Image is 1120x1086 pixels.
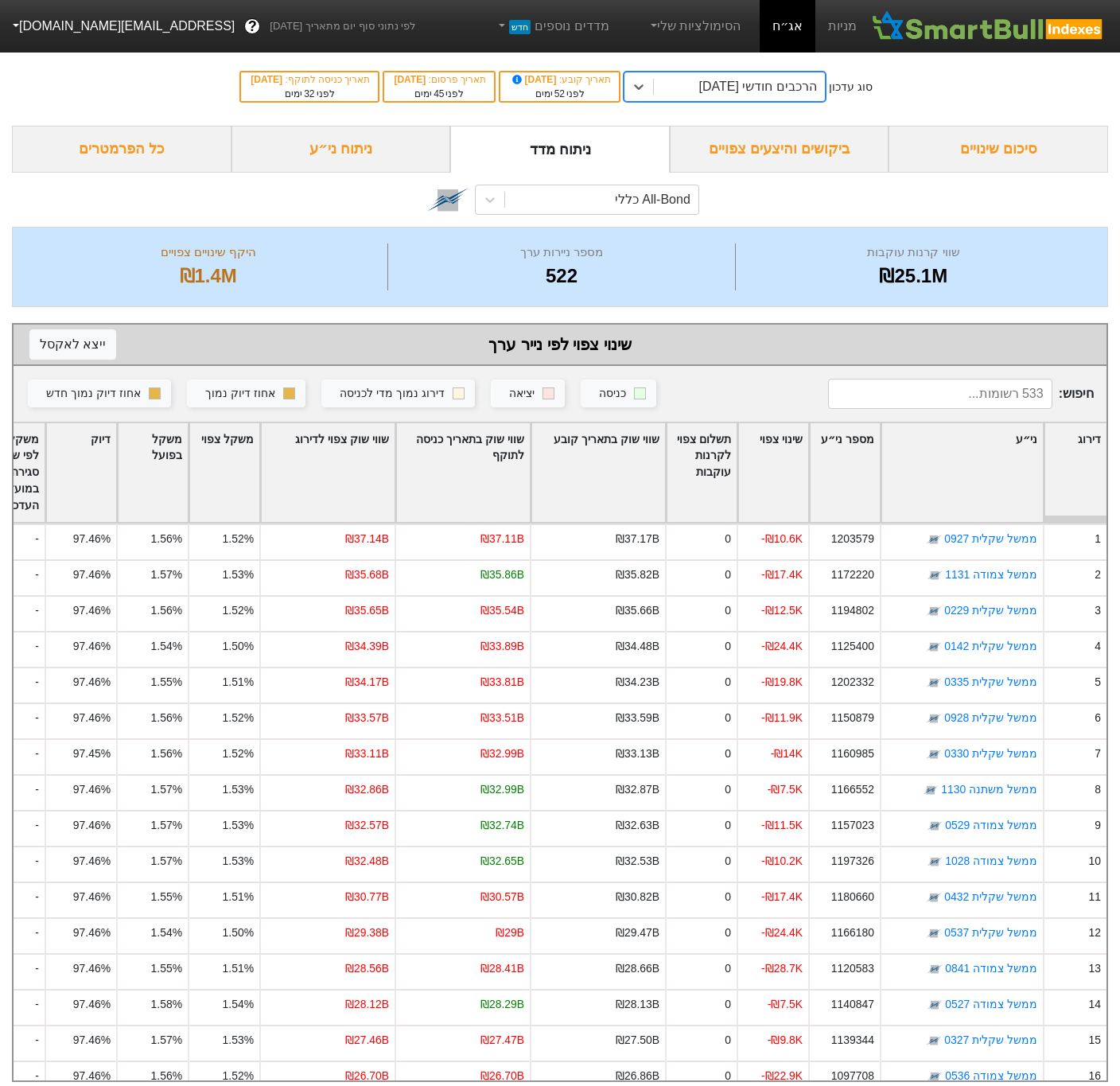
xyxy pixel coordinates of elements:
[926,889,942,905] img: tase link
[927,961,943,977] img: tase link
[480,1032,524,1049] div: ₪27.47B
[761,566,803,583] div: -₪17.4K
[725,531,731,547] div: 0
[223,960,254,977] div: 1.51%
[392,262,730,290] div: 522
[205,385,275,403] div: אחוז דיוק נמוך
[945,1069,1037,1082] a: ממשל צמודה 0536
[73,566,111,583] div: 97.46%
[1095,566,1101,583] div: 2
[345,745,389,762] div: ₪33.11B
[740,243,1087,262] div: שווי קרנות עוקבות
[73,889,111,905] div: 97.46%
[1089,924,1101,941] div: 12
[531,423,665,522] div: Toggle SortBy
[223,817,254,834] div: 1.53%
[223,531,254,547] div: 1.52%
[480,566,524,583] div: ₪35.86B
[480,889,524,905] div: ₪30.57B
[223,745,254,762] div: 1.52%
[509,20,531,34] span: חדש
[926,1033,942,1049] img: tase link
[345,674,389,691] div: ₪34.17B
[831,924,874,941] div: 1166180
[151,996,182,1013] div: 1.58%
[392,243,730,262] div: מספר ניירות ערך
[73,996,111,1013] div: 97.46%
[187,380,305,408] button: אחוז דיוק נמוך
[927,1068,943,1084] img: tase link
[831,745,874,762] div: 1160985
[151,817,182,834] div: 1.57%
[73,602,111,619] div: 97.46%
[151,531,182,547] div: 1.56%
[927,854,943,870] img: tase link
[761,853,803,870] div: -₪10.2K
[345,710,389,726] div: ₪33.57B
[616,853,659,870] div: ₪32.53B
[151,924,182,941] div: 1.54%
[725,674,731,691] div: 0
[831,710,874,726] div: 1150879
[725,745,731,762] div: 0
[725,960,731,977] div: 0
[831,531,874,547] div: 1203579
[345,960,389,977] div: ₪28.56B
[270,18,415,34] span: לפי נתוני סוף יום מתאריך [DATE]
[926,925,942,941] img: tase link
[616,674,659,691] div: ₪34.23B
[641,10,748,42] a: הסימולציות שלי
[29,329,116,360] button: ייצא לאקסל
[73,781,111,798] div: 97.46%
[427,179,469,220] img: tase link
[151,745,182,762] div: 1.56%
[1095,710,1101,726] div: 6
[392,72,486,87] div: תאריך פרסום :
[616,996,659,1013] div: ₪28.13B
[261,423,395,522] div: Toggle SortBy
[725,1032,731,1049] div: 0
[345,1032,389,1049] div: ₪27.46B
[831,1068,874,1084] div: 1097708
[829,79,873,95] div: סוג עדכון
[231,126,451,173] div: ניתוח ני״ע
[926,746,942,762] img: tase link
[941,783,1037,796] a: ממשל משתנה 1130
[345,566,389,583] div: ₪35.68B
[189,423,259,522] div: Toggle SortBy
[509,385,535,403] div: יציאה
[927,567,943,583] img: tase link
[768,781,803,798] div: -₪7.5K
[725,602,731,619] div: 0
[480,674,524,691] div: ₪33.81B
[223,1032,254,1049] div: 1.53%
[223,710,254,726] div: 1.52%
[73,674,111,691] div: 97.46%
[944,711,1037,724] a: ממשל שקלית 0928
[480,638,524,655] div: ₪33.89B
[223,602,254,619] div: 1.52%
[345,781,389,798] div: ₪32.86B
[345,1068,389,1084] div: ₪26.70B
[616,924,659,941] div: ₪29.47B
[768,996,803,1013] div: -₪7.5K
[394,74,428,85] span: [DATE]
[489,10,616,42] a: מדדים נוספיםחדש
[761,531,803,547] div: -₪10.6K
[248,16,257,37] span: ?
[831,566,874,583] div: 1172220
[46,423,116,522] div: Toggle SortBy
[345,853,389,870] div: ₪32.48B
[923,782,939,798] img: tase link
[616,602,659,619] div: ₪35.66B
[616,710,659,726] div: ₪33.59B
[761,817,803,834] div: -₪11.5K
[670,126,889,173] div: ביקושים והיצעים צפויים
[151,781,182,798] div: 1.57%
[831,638,874,655] div: 1125400
[945,854,1037,867] a: ממשל צמודה 1028
[480,602,524,619] div: ₪35.54B
[699,77,817,96] div: הרכבים חודשי [DATE]
[46,385,141,403] div: אחוז דיוק נמוך חדש
[944,926,1037,939] a: ממשל שקלית 0537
